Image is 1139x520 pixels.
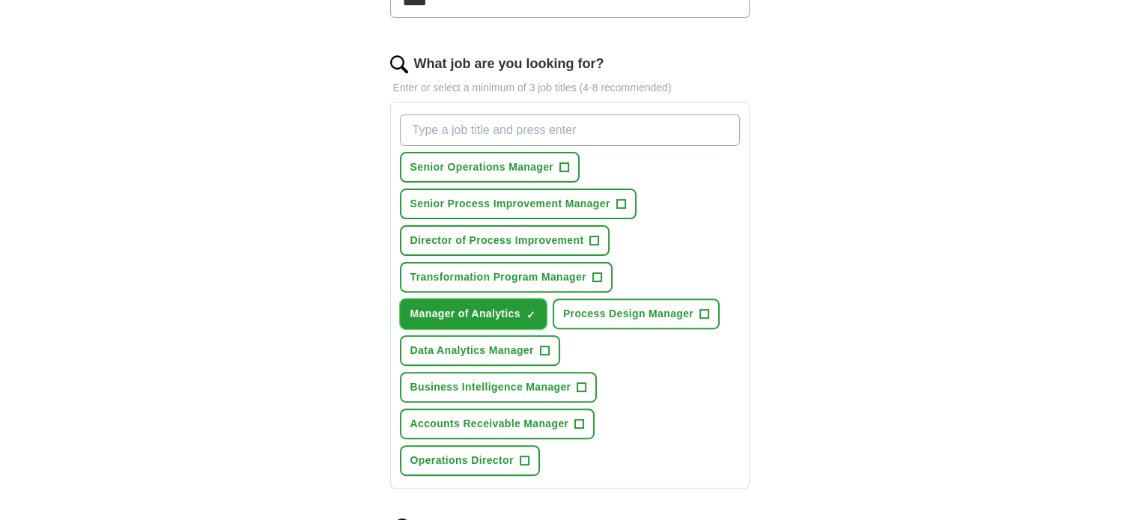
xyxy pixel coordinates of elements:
button: Operations Director [400,445,540,476]
button: Senior Process Improvement Manager [400,189,637,219]
span: Senior Process Improvement Manager [410,196,610,212]
img: search.png [390,55,408,73]
input: Type a job title and press enter [400,114,740,146]
span: Director of Process Improvement [410,233,584,248]
span: Process Design Manager [563,306,693,322]
p: Enter or select a minimum of 3 job titles (4-8 recommended) [390,80,750,96]
button: Senior Operations Manager [400,152,580,183]
span: ✓ [526,309,535,321]
label: What job are you looking for? [414,54,604,74]
span: Data Analytics Manager [410,343,534,358]
button: Transformation Program Manager [400,262,613,293]
span: Manager of Analytics [410,306,520,322]
button: Accounts Receivable Manager [400,409,595,439]
span: Operations Director [410,453,514,468]
span: Senior Operations Manager [410,159,554,175]
button: Manager of Analytics✓ [400,299,547,329]
span: Transformation Program Manager [410,269,586,285]
button: Director of Process Improvement [400,225,610,256]
span: Accounts Receivable Manager [410,416,569,432]
button: Data Analytics Manager [400,335,560,366]
button: Process Design Manager [553,299,720,329]
button: Business Intelligence Manager [400,372,598,403]
span: Business Intelligence Manager [410,379,571,395]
